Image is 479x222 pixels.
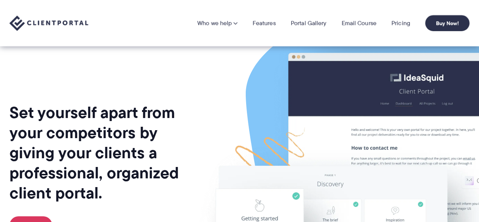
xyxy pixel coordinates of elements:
[291,20,326,26] a: Portal Gallery
[197,20,237,26] a: Who we help
[253,20,276,26] a: Features
[9,102,193,203] h1: Set yourself apart from your competitors by giving your clients a professional, organized client ...
[342,20,376,26] a: Email Course
[425,15,470,31] a: Buy Now!
[392,20,410,26] a: Pricing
